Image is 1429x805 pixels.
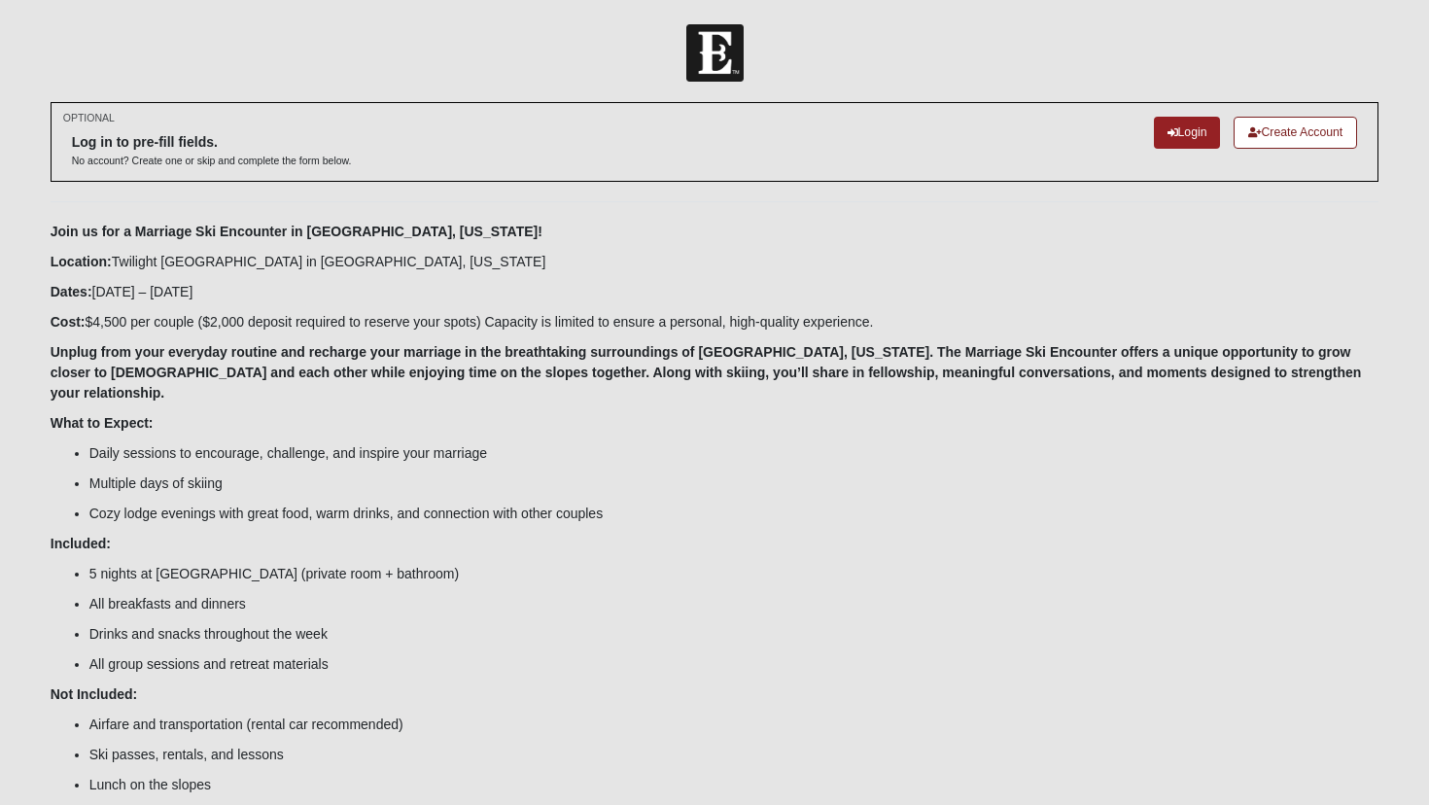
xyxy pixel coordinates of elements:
p: $4,500 per couple ($2,000 deposit required to reserve your spots) Capacity is limited to ensure a... [51,312,1379,332]
li: Ski passes, rentals, and lessons [89,745,1379,765]
li: Drinks and snacks throughout the week [89,624,1379,645]
li: Airfare and transportation (rental car recommended) [89,715,1379,735]
li: All breakfasts and dinners [89,594,1379,614]
b: Dates: [51,284,92,299]
b: Included: [51,536,111,551]
li: Cozy lodge evenings with great food, warm drinks, and connection with other couples [89,504,1379,524]
b: Join us for a Marriage Ski Encounter in [GEOGRAPHIC_DATA], [US_STATE]! [51,224,542,239]
a: Login [1154,117,1221,149]
p: [DATE] – [DATE] [51,282,1379,302]
li: 5 nights at [GEOGRAPHIC_DATA] (private room + bathroom) [89,564,1379,584]
b: Not Included: [51,686,137,702]
img: Church of Eleven22 Logo [686,24,744,82]
b: Unplug from your everyday routine and recharge your marriage in the breathtaking surroundings of ... [51,344,1362,401]
b: Location: [51,254,112,269]
b: What to Expect: [51,415,154,431]
li: Daily sessions to encourage, challenge, and inspire your marriage [89,443,1379,464]
p: Twilight [GEOGRAPHIC_DATA] in [GEOGRAPHIC_DATA], [US_STATE] [51,252,1379,272]
b: Cost: [51,314,86,330]
p: No account? Create one or skip and complete the form below. [72,154,352,168]
a: Create Account [1234,117,1357,149]
small: OPTIONAL [63,111,115,125]
h6: Log in to pre-fill fields. [72,134,352,151]
li: All group sessions and retreat materials [89,654,1379,675]
li: Multiple days of skiing [89,473,1379,494]
li: Lunch on the slopes [89,775,1379,795]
